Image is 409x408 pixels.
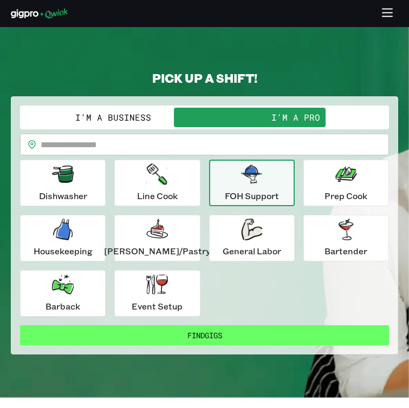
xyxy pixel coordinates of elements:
[39,189,87,202] p: Dishwasher
[209,215,295,261] button: General Labor
[114,215,200,261] button: [PERSON_NAME]/Pastry
[225,189,279,202] p: FOH Support
[46,300,80,313] p: Barback
[223,245,281,258] p: General Labor
[303,160,389,206] button: Prep Cook
[137,189,178,202] p: Line Cook
[20,215,106,261] button: Housekeeping
[205,108,387,127] button: I'm a Pro
[34,245,93,258] p: Housekeeping
[114,270,200,317] button: Event Setup
[20,160,106,206] button: Dishwasher
[324,189,367,202] p: Prep Cook
[209,160,295,206] button: FOH Support
[20,270,106,317] button: Barback
[303,215,389,261] button: Bartender
[104,245,210,258] p: [PERSON_NAME]/Pastry
[20,325,389,345] button: FindGigs
[132,300,183,313] p: Event Setup
[324,245,367,258] p: Bartender
[114,160,200,206] button: Line Cook
[11,70,398,85] h2: PICK UP A SHIFT!
[22,108,205,127] button: I'm a Business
